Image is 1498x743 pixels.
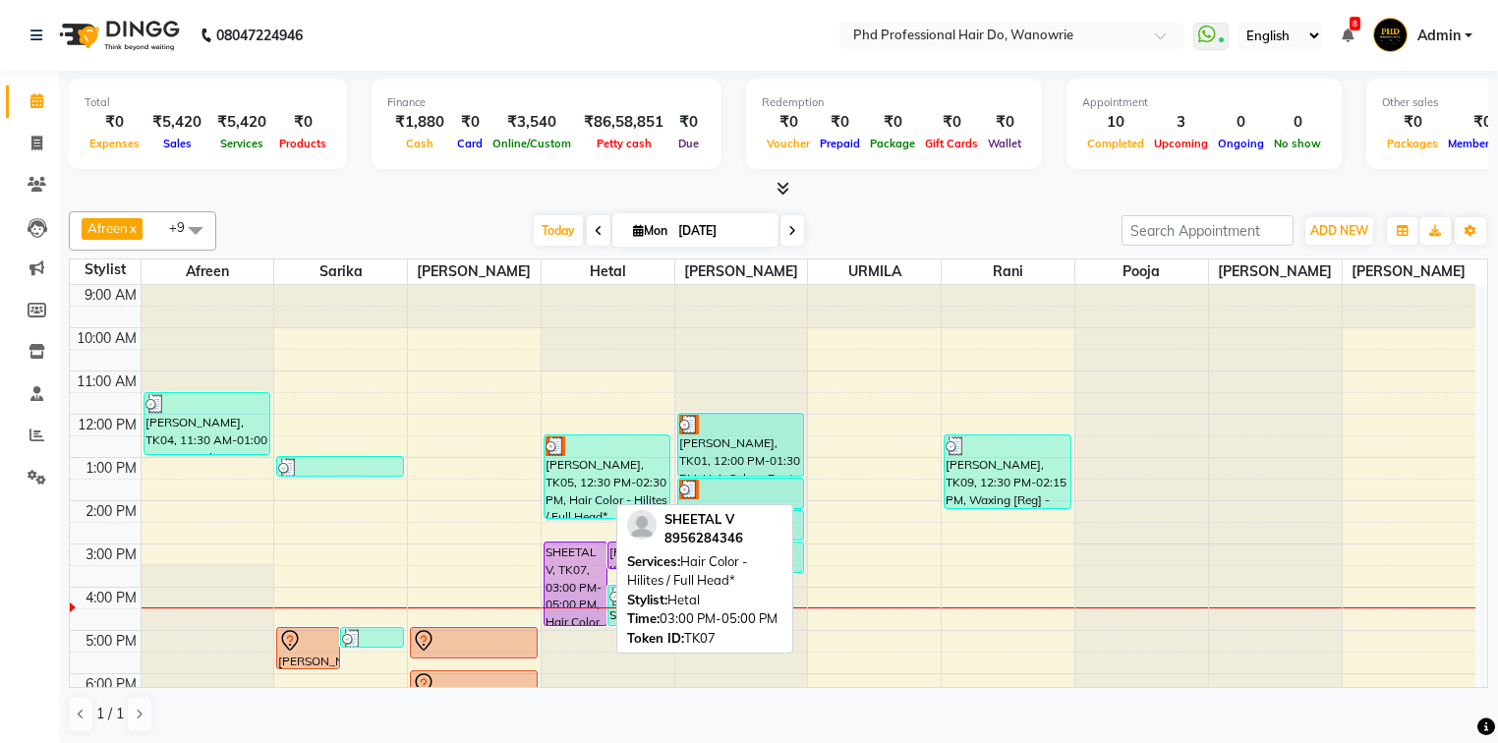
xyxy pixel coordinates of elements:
[627,629,782,649] div: TK07
[1350,17,1360,30] span: 8
[675,259,808,284] span: [PERSON_NAME]
[1373,18,1408,52] img: Admin
[1082,94,1326,111] div: Appointment
[85,137,144,150] span: Expenses
[209,111,274,134] div: ₹5,420
[627,553,680,569] span: Services:
[983,111,1026,134] div: ₹0
[85,111,144,134] div: ₹0
[70,259,141,280] div: Stylist
[1269,137,1326,150] span: No show
[1149,137,1213,150] span: Upcoming
[82,588,141,608] div: 4:00 PM
[920,137,983,150] span: Gift Cards
[341,628,403,647] div: SHEETAL V, TK10, 05:00 PM-05:30 PM, epres
[942,259,1074,284] span: rani
[274,137,331,150] span: Products
[74,415,141,435] div: 12:00 PM
[1149,111,1213,134] div: 3
[627,510,657,540] img: profile
[1382,137,1443,150] span: Packages
[144,393,269,454] div: [PERSON_NAME], TK04, 11:30 AM-01:00 PM, Hair Color - Root Touch Up / AF [1 Inch]
[678,479,803,508] div: [PERSON_NAME], TK01, 01:30 PM-02:15 PM, Waxing [Reg] - Full Arms Waxing [R]
[274,259,407,284] span: Sarika
[277,628,339,668] div: [PERSON_NAME], TK06, 05:00 PM-06:00 PM, Hair - Hair Cut & Finish / Stylist
[50,8,185,63] img: logo
[542,259,674,284] span: Hetal
[1213,111,1269,134] div: 0
[82,544,141,565] div: 3:00 PM
[808,259,941,284] span: URMILA
[815,137,865,150] span: Prepaid
[628,223,672,238] span: Mon
[534,215,583,246] span: Today
[144,111,209,134] div: ₹5,420
[1209,259,1342,284] span: [PERSON_NAME]
[592,137,657,150] span: Petty cash
[545,543,606,625] div: SHEETAL V, TK07, 03:00 PM-05:00 PM, Hair Color - Hilites / Full Head*
[545,435,669,518] div: [PERSON_NAME], TK05, 12:30 PM-02:30 PM, Hair Color - Hilites / Full Head*
[1075,259,1208,284] span: pooja
[762,137,815,150] span: Voucher
[488,111,576,134] div: ₹3,540
[411,671,536,712] div: sanya, TK03, 06:00 PM-07:00 PM, Hair cut - stylish
[73,371,141,392] div: 11:00 AM
[1310,223,1368,238] span: ADD NEW
[81,285,141,306] div: 9:00 AM
[608,586,670,625] div: SHEETAL V, TK10, 04:00 PM-05:00 PM, Haircut - Creative head / Cr. Dir.
[1417,26,1461,46] span: Admin
[1382,111,1443,134] div: ₹0
[627,553,748,589] span: Hair Color - Hilites / Full Head*
[387,94,706,111] div: Finance
[608,543,670,568] div: [PERSON_NAME] KERING, TK02, 03:00 PM-03:40 PM, HAIR - CORRECTION
[1082,137,1149,150] span: Completed
[452,111,488,134] div: ₹0
[865,137,920,150] span: Package
[82,674,141,695] div: 6:00 PM
[815,111,865,134] div: ₹0
[85,94,331,111] div: Total
[1343,259,1475,284] span: [PERSON_NAME]
[277,457,402,476] div: [PERSON_NAME], TK04, 01:00 PM-01:30 PM, Threading - Upper Lip Threading,Threading - Fore Head / L...
[1342,27,1354,44] a: 8
[1305,217,1373,245] button: ADD NEW
[411,628,536,657] div: [PERSON_NAME], TK08, 05:00 PM-05:45 PM, Hair Styling - Straight Blowdry & Wash*
[762,94,1026,111] div: Redemption
[216,8,303,63] b: 08047224946
[664,511,734,527] span: SHEETAL V
[671,111,706,134] div: ₹0
[452,137,488,150] span: Card
[158,137,197,150] span: Sales
[865,111,920,134] div: ₹0
[128,220,137,236] a: x
[82,631,141,652] div: 5:00 PM
[401,137,438,150] span: Cash
[762,111,815,134] div: ₹0
[488,137,576,150] span: Online/Custom
[1213,137,1269,150] span: Ongoing
[87,220,128,236] span: Afreen
[678,414,803,476] div: [PERSON_NAME], TK01, 12:00 PM-01:30 PM, Hair Color - Root Touch Up / AF [1 Inch]
[215,137,268,150] span: Services
[1269,111,1326,134] div: 0
[983,137,1026,150] span: Wallet
[142,259,274,284] span: Afreen
[672,216,771,246] input: 2025-09-01
[82,501,141,522] div: 2:00 PM
[664,529,743,548] div: 8956284346
[945,435,1069,508] div: [PERSON_NAME], TK09, 12:30 PM-02:15 PM, Waxing [Reg] - Full Arms Waxing [R],Waxing [Reg] - Half L...
[627,591,782,610] div: Hetal
[920,111,983,134] div: ₹0
[627,609,782,629] div: 03:00 PM-05:00 PM
[576,111,671,134] div: ₹86,58,851
[627,610,660,626] span: Time:
[627,630,684,646] span: Token ID:
[673,137,704,150] span: Due
[408,259,541,284] span: [PERSON_NAME]
[1122,215,1294,246] input: Search Appointment
[387,111,452,134] div: ₹1,880
[82,458,141,479] div: 1:00 PM
[169,219,200,235] span: +9
[1082,111,1149,134] div: 10
[96,704,124,724] span: 1 / 1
